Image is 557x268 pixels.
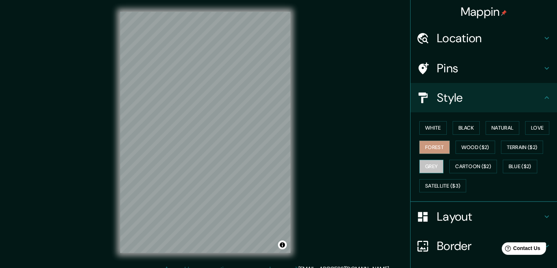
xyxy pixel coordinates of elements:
[419,121,447,135] button: White
[461,4,507,19] h4: Mappin
[411,83,557,112] div: Style
[120,12,290,253] canvas: Map
[456,141,495,154] button: Wood ($2)
[437,61,542,76] h4: Pins
[492,239,549,260] iframe: Help widget launcher
[411,202,557,231] div: Layout
[486,121,519,135] button: Natural
[411,231,557,261] div: Border
[501,10,507,16] img: pin-icon.png
[453,121,480,135] button: Black
[411,23,557,53] div: Location
[419,160,443,173] button: Grey
[411,54,557,83] div: Pins
[437,90,542,105] h4: Style
[419,179,466,193] button: Satellite ($3)
[419,141,450,154] button: Forest
[449,160,497,173] button: Cartoon ($2)
[501,141,543,154] button: Terrain ($2)
[437,239,542,253] h4: Border
[437,209,542,224] h4: Layout
[525,121,549,135] button: Love
[503,160,537,173] button: Blue ($2)
[278,240,287,249] button: Toggle attribution
[437,31,542,46] h4: Location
